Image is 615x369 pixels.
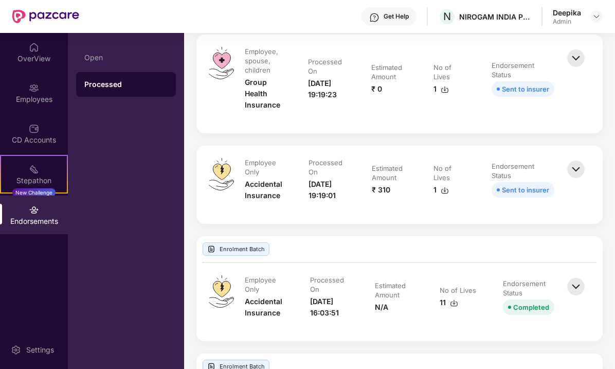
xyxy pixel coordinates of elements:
[433,83,449,95] div: 1
[372,184,390,196] div: ₹ 310
[492,162,552,180] div: Endorsement Status
[245,296,290,319] div: Accidental Insurance
[23,345,57,355] div: Settings
[433,63,469,81] div: No of Lives
[450,299,458,307] img: svg+xml;base64,PHN2ZyBpZD0iRG93bmxvYWQtMzJ4MzIiIHhtbG5zPSJodHRwOi8vd3d3LnczLm9yZy8yMDAwL3N2ZyIgd2...
[12,10,79,23] img: New Pazcare Logo
[565,158,587,181] img: svg+xml;base64,PHN2ZyBpZD0iQmFjay0zMngzMiIgeG1sbnM9Imh0dHA6Ly93d3cudzMub3JnLzIwMDAvc3ZnIiB3aWR0aD...
[209,275,234,308] img: svg+xml;base64,PHN2ZyB4bWxucz0iaHR0cDovL3d3dy53My5vcmcvMjAwMC9zdmciIHdpZHRoPSI0OS4zMiIgaGVpZ2h0PS...
[502,184,549,196] div: Sent to insurer
[371,83,382,95] div: ₹ 0
[245,47,285,75] div: Employee, spouse, children
[29,164,39,174] img: svg+xml;base64,PHN2ZyB4bWxucz0iaHR0cDovL3d3dy53My5vcmcvMjAwMC9zdmciIHdpZHRoPSIyMSIgaGVpZ2h0PSIyMC...
[209,47,234,79] img: svg+xml;base64,PHN2ZyB4bWxucz0iaHR0cDovL3d3dy53My5vcmcvMjAwMC9zdmciIHdpZHRoPSI0OS4zMiIgaGVpZ2h0PS...
[433,184,449,196] div: 1
[245,158,286,177] div: Employee Only
[245,77,287,111] div: Group Health Insurance
[29,83,39,93] img: svg+xml;base64,PHN2ZyBpZD0iRW1wbG95ZWVzIiB4bWxucz0iaHR0cDovL3d3dy53My5vcmcvMjAwMC9zdmciIHdpZHRoPS...
[565,275,587,298] img: svg+xml;base64,PHN2ZyBpZD0iQmFjay0zMngzMiIgeG1sbnM9Imh0dHA6Ly93d3cudzMub3JnLzIwMDAvc3ZnIiB3aWR0aD...
[308,78,351,100] div: [DATE] 19:19:23
[503,279,552,297] div: Endorsement Status
[309,158,349,177] div: Processed On
[308,57,349,76] div: Processed On
[459,12,531,22] div: NIROGAM INDIA PVT. LTD.
[29,124,39,134] img: svg+xml;base64,PHN2ZyBpZD0iQ0RfQWNjb3VudHMiIGRhdGEtbmFtZT0iQ0QgQWNjb3VudHMiIHhtbG5zPSJodHRwOi8vd3...
[443,10,451,23] span: N
[565,47,587,69] img: svg+xml;base64,PHN2ZyBpZD0iQmFjay0zMngzMiIgeG1sbnM9Imh0dHA6Ly93d3cudzMub3JnLzIwMDAvc3ZnIiB3aWR0aD...
[245,275,287,294] div: Employee Only
[310,296,354,319] div: [DATE] 16:03:51
[84,54,168,62] div: Open
[1,175,67,186] div: Stepathon
[209,158,234,190] img: svg+xml;base64,PHN2ZyB4bWxucz0iaHR0cDovL3d3dy53My5vcmcvMjAwMC9zdmciIHdpZHRoPSI0OS4zMiIgaGVpZ2h0PS...
[502,83,549,95] div: Sent to insurer
[369,12,379,23] img: svg+xml;base64,PHN2ZyBpZD0iSGVscC0zMngzMiIgeG1sbnM9Imh0dHA6Ly93d3cudzMub3JnLzIwMDAvc3ZnIiB3aWR0aD...
[553,17,581,26] div: Admin
[84,79,168,90] div: Processed
[440,286,476,295] div: No of Lives
[309,179,351,201] div: [DATE] 19:19:01
[375,281,417,300] div: Estimated Amount
[441,186,449,195] img: svg+xml;base64,PHN2ZyBpZD0iRG93bmxvYWQtMzJ4MzIiIHhtbG5zPSJodHRwOi8vd3d3LnczLm9yZy8yMDAwL3N2ZyIgd2...
[207,245,215,253] img: svg+xml;base64,PHN2ZyBpZD0iVXBsb2FkX0xvZ3MiIGRhdGEtbmFtZT0iVXBsb2FkIExvZ3MiIHhtbG5zPSJodHRwOi8vd3...
[11,345,21,355] img: svg+xml;base64,PHN2ZyBpZD0iU2V0dGluZy0yMHgyMCIgeG1sbnM9Imh0dHA6Ly93d3cudzMub3JnLzIwMDAvc3ZnIiB3aW...
[12,188,56,197] div: New Challenge
[513,302,549,313] div: Completed
[29,205,39,215] img: svg+xml;base64,PHN2ZyBpZD0iRW5kb3JzZW1lbnRzIiB4bWxucz0iaHR0cDovL3d3dy53My5vcmcvMjAwMC9zdmciIHdpZH...
[310,275,352,294] div: Processed On
[492,61,552,79] div: Endorsement Status
[553,8,581,17] div: Deepika
[440,297,458,308] div: 11
[441,85,449,94] img: svg+xml;base64,PHN2ZyBpZD0iRG93bmxvYWQtMzJ4MzIiIHhtbG5zPSJodHRwOi8vd3d3LnczLm9yZy8yMDAwL3N2ZyIgd2...
[29,42,39,52] img: svg+xml;base64,PHN2ZyBpZD0iSG9tZSIgeG1sbnM9Imh0dHA6Ly93d3cudzMub3JnLzIwMDAvc3ZnIiB3aWR0aD0iMjAiIG...
[203,242,269,256] div: Enrolment Batch
[592,12,601,21] img: svg+xml;base64,PHN2ZyBpZD0iRHJvcGRvd24tMzJ4MzIiIHhtbG5zPSJodHRwOi8vd3d3LnczLm9yZy8yMDAwL3N2ZyIgd2...
[372,164,411,182] div: Estimated Amount
[433,164,468,182] div: No of Lives
[371,63,411,81] div: Estimated Amount
[375,302,388,313] div: N/A
[384,12,409,21] div: Get Help
[245,179,288,201] div: Accidental Insurance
